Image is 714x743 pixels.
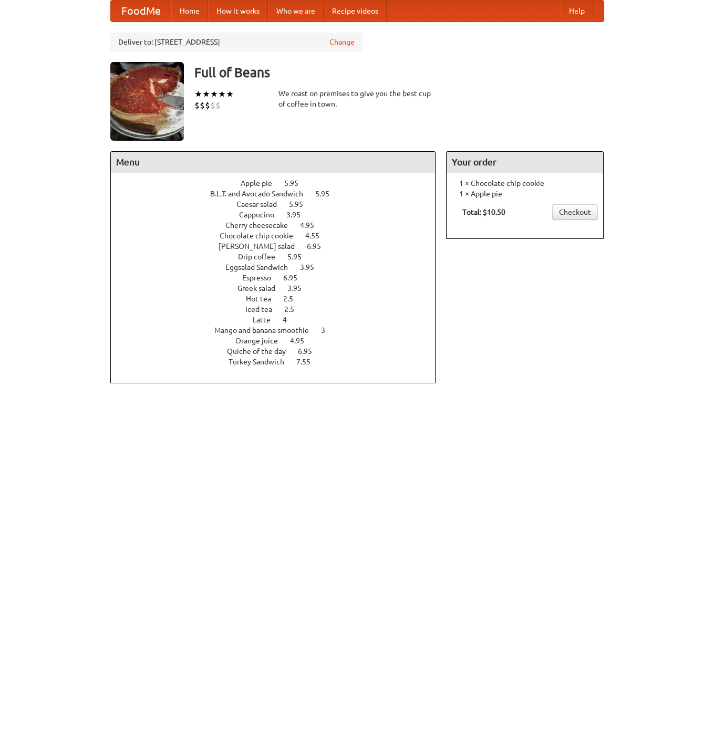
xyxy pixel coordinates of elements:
[235,337,324,345] a: Orange juice 4.95
[210,88,218,100] li: ★
[237,284,286,292] span: Greek salad
[227,347,296,355] span: Quiche of the day
[283,274,308,282] span: 6.95
[287,253,312,261] span: 5.95
[305,232,330,240] span: 4.55
[283,295,304,303] span: 2.5
[225,221,334,229] a: Cherry cheesecake 4.95
[296,358,321,366] span: 7.55
[210,100,215,111] li: $
[315,190,340,198] span: 5.95
[241,179,283,187] span: Apple pie
[321,326,336,334] span: 3
[214,326,345,334] a: Mango and banana smoothie 3
[452,189,598,199] li: 1 × Apple pie
[194,88,202,100] li: ★
[245,305,314,313] a: Iced tea 2.5
[447,152,603,173] h4: Your order
[286,211,311,219] span: 3.95
[242,274,282,282] span: Espresso
[284,179,309,187] span: 5.95
[220,232,339,240] a: Chocolate chip cookie 4.55
[219,242,340,250] a: [PERSON_NAME] salad 6.95
[210,190,314,198] span: B.L.T. and Avocado Sandwich
[215,100,221,111] li: $
[194,100,200,111] li: $
[229,358,330,366] a: Turkey Sandwich 7.55
[239,211,320,219] a: Cappucino 3.95
[202,88,210,100] li: ★
[284,305,305,313] span: 2.5
[220,232,304,240] span: Chocolate chip cookie
[245,305,283,313] span: Iced tea
[278,88,436,109] div: We roast on premises to give you the best cup of coffee in town.
[462,208,505,216] b: Total: $10.50
[287,284,312,292] span: 3.95
[110,62,184,141] img: angular.jpg
[200,100,205,111] li: $
[208,1,268,22] a: How it works
[111,1,171,22] a: FoodMe
[229,358,295,366] span: Turkey Sandwich
[283,316,297,324] span: 4
[238,253,321,261] a: Drip coffee 5.95
[236,200,287,208] span: Caesar salad
[298,347,323,355] span: 6.95
[210,190,349,198] a: B.L.T. and Avocado Sandwich 5.95
[307,242,332,250] span: 6.95
[452,178,598,189] li: 1 × Chocolate chip cookie
[552,204,598,220] a: Checkout
[300,221,325,229] span: 4.95
[242,274,317,282] a: Espresso 6.95
[194,62,604,83] h3: Full of Beans
[236,200,323,208] a: Caesar salad 5.95
[329,37,355,47] a: Change
[227,347,332,355] a: Quiche of the day 6.95
[241,179,318,187] a: Apple pie 5.95
[226,88,234,100] li: ★
[290,337,315,345] span: 4.95
[239,211,285,219] span: Cappucino
[218,88,226,100] li: ★
[300,263,325,271] span: 3.95
[214,326,319,334] span: Mango and banana smoothie
[324,1,387,22] a: Recipe videos
[238,253,286,261] span: Drip coffee
[225,263,334,271] a: Eggsalad Sandwich 3.95
[225,263,298,271] span: Eggsalad Sandwich
[246,295,282,303] span: Hot tea
[237,284,321,292] a: Greek salad 3.95
[561,1,593,22] a: Help
[289,200,314,208] span: 5.95
[246,295,313,303] a: Hot tea 2.5
[219,242,305,250] span: [PERSON_NAME] salad
[225,221,298,229] span: Cherry cheesecake
[253,316,306,324] a: Latte 4
[235,337,288,345] span: Orange juice
[205,100,210,111] li: $
[253,316,281,324] span: Latte
[111,152,436,173] h4: Menu
[171,1,208,22] a: Home
[268,1,324,22] a: Who we are
[110,33,363,51] div: Deliver to: [STREET_ADDRESS]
